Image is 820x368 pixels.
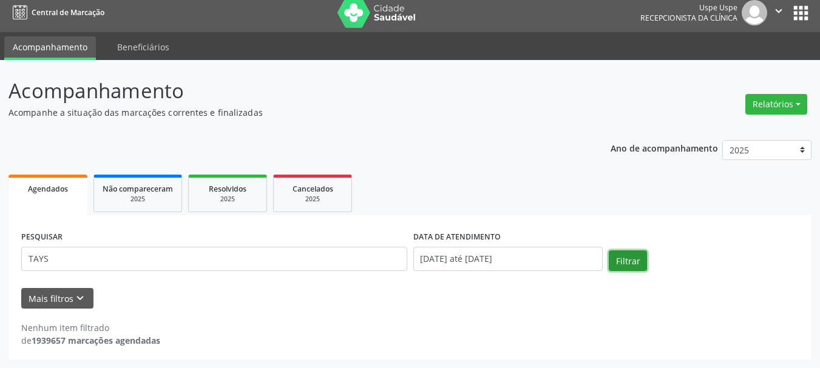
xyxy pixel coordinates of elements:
[103,184,173,194] span: Não compareceram
[640,13,737,23] span: Recepcionista da clínica
[609,250,647,271] button: Filtrar
[21,247,407,271] input: Nome, código do beneficiário ou CPF
[790,2,812,24] button: apps
[413,228,501,247] label: DATA DE ATENDIMENTO
[413,247,603,271] input: Selecione um intervalo
[103,195,173,204] div: 2025
[109,36,178,58] a: Beneficiários
[21,228,63,247] label: PESQUISAR
[28,184,68,194] span: Agendados
[21,288,93,309] button: Mais filtroskeyboard_arrow_down
[772,4,785,18] i: 
[611,140,718,155] p: Ano de acompanhamento
[282,195,343,204] div: 2025
[8,76,571,106] p: Acompanhamento
[32,7,104,18] span: Central de Marcação
[8,2,104,22] a: Central de Marcação
[21,334,160,347] div: de
[209,184,246,194] span: Resolvidos
[32,335,160,346] strong: 1939657 marcações agendadas
[21,321,160,334] div: Nenhum item filtrado
[8,106,571,119] p: Acompanhe a situação das marcações correntes e finalizadas
[197,195,258,204] div: 2025
[293,184,333,194] span: Cancelados
[73,292,87,305] i: keyboard_arrow_down
[745,94,807,115] button: Relatórios
[4,36,96,60] a: Acompanhamento
[640,2,737,13] div: Uspe Uspe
